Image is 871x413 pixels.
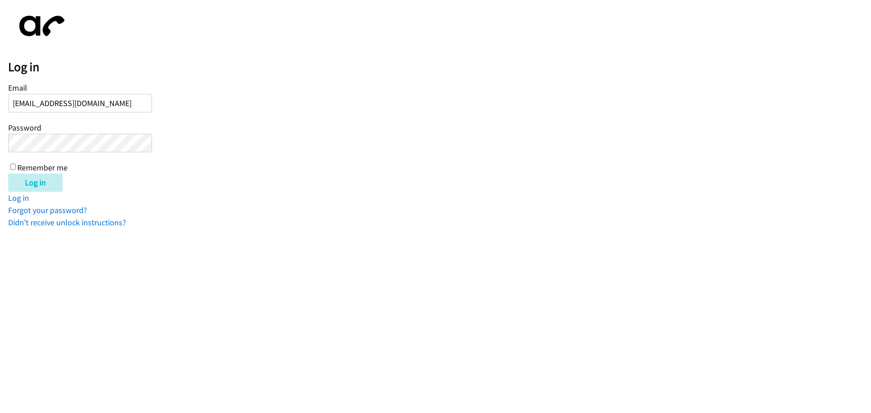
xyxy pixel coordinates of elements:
[8,217,126,228] a: Didn't receive unlock instructions?
[8,122,41,133] label: Password
[8,83,27,93] label: Email
[8,174,63,192] input: Log in
[8,193,29,203] a: Log in
[17,162,68,173] label: Remember me
[8,59,871,75] h2: Log in
[8,205,87,215] a: Forgot your password?
[8,8,72,44] img: aphone-8a226864a2ddd6a5e75d1ebefc011f4aa8f32683c2d82f3fb0802fe031f96514.svg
